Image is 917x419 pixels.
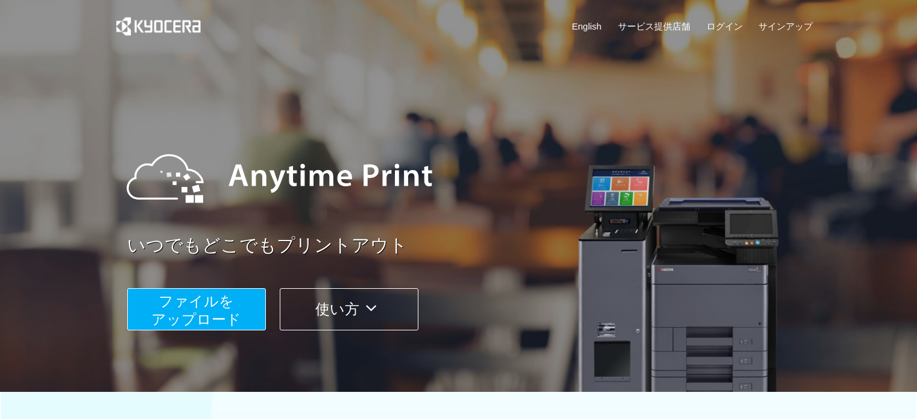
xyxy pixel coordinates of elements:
button: 使い方 [280,288,418,330]
a: ログイン [707,20,743,33]
a: English [572,20,602,33]
button: ファイルを​​アップロード [127,288,266,330]
a: サービス提供店舗 [618,20,690,33]
a: サインアップ [758,20,813,33]
span: ファイルを ​​アップロード [151,293,241,327]
a: いつでもどこでもプリントアウト [127,233,821,259]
